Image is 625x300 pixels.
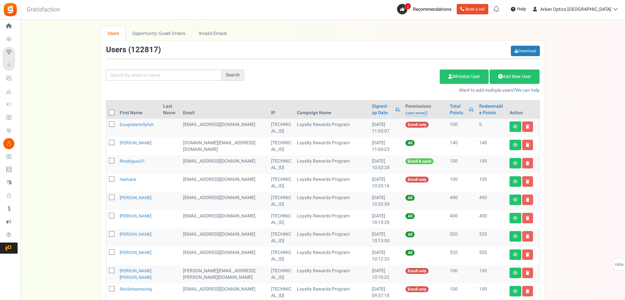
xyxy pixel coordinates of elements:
td: General [180,155,269,174]
td: Loyalty Rewards Program [294,229,369,247]
th: Campaign Name [294,101,369,119]
td: 400 [477,210,507,229]
a: ricklinharmening [120,286,152,292]
a: Download [511,46,540,56]
td: [DATE] 10:53:24 [369,155,403,174]
td: [TECHNICAL_ID] [268,229,294,247]
i: Delete user [526,143,529,147]
a: Help [508,4,529,14]
span: 122817 [131,44,158,55]
td: [DATE] 11:05:07 [369,119,403,137]
a: [PERSON_NAME] [120,249,151,256]
i: View details [513,234,518,238]
td: Loyalty Rewards Program [294,155,369,174]
td: 400 [447,210,477,229]
td: [DATE] 10:35:16 [369,174,403,192]
td: [DATE] 11:04:23 [369,137,403,155]
a: Signed-up Date [372,103,391,116]
i: Delete user [526,216,529,220]
td: [EMAIL_ADDRESS][DOMAIN_NAME] [180,192,269,210]
span: All [405,231,415,237]
a: [PERSON_NAME] [120,195,151,201]
td: 520 [477,229,507,247]
td: Loyalty Rewards Program [294,192,369,210]
th: Action [507,101,540,119]
th: Email [180,101,269,119]
span: All [405,213,415,219]
td: Loyalty Rewards Program [294,247,369,265]
a: Add New User [490,70,540,84]
a: [PERSON_NAME] [120,140,151,146]
a: harbukle [120,176,136,182]
span: Recommendations [413,6,451,13]
img: Gratisfaction [3,2,18,17]
a: Learn more [405,111,427,116]
i: View details [513,143,518,147]
td: 100 [447,174,477,192]
td: 490 [447,192,477,210]
i: Delete user [526,161,529,165]
td: 100 [477,155,507,174]
span: Arken Optics [GEOGRAPHIC_DATA] [540,6,611,13]
a: Book a call [457,4,488,14]
span: Enroll & send [405,158,434,164]
p: Want to add multiple users? [254,87,540,94]
td: [TECHNICAL_ID] [268,155,294,174]
a: [PERSON_NAME] [120,213,151,219]
span: FAQs [615,259,624,271]
td: [DATE] 10:12:23 [369,247,403,265]
a: Total Points [450,103,465,116]
td: Loyalty Rewards Program [294,265,369,283]
i: Delete user [526,289,529,293]
h3: Users ( ) [106,46,161,54]
td: 140 [477,137,507,155]
td: 140 [447,137,477,155]
td: General [180,265,269,283]
i: View details [513,125,518,129]
a: [PERSON_NAME] [120,231,151,237]
h3: Gratisfaction [20,3,67,16]
span: Enroll only [405,177,429,182]
a: dougrobertsflyfish [120,121,154,128]
i: Delete user [526,125,529,129]
td: 520 [447,229,477,247]
td: [TECHNICAL_ID] [268,119,294,137]
td: [TECHNICAL_ID] [268,192,294,210]
td: 520 [447,247,477,265]
a: Redeemable Points [479,103,504,116]
i: Delete user [526,234,529,238]
i: Delete user [526,198,529,202]
td: 100 [447,155,477,174]
i: View details [513,198,518,202]
th: Last Name [160,101,180,119]
i: View details [513,216,518,220]
td: 100 [447,265,477,283]
td: [EMAIL_ADDRESS][DOMAIN_NAME] [180,247,269,265]
td: General [180,174,269,192]
td: Loyalty Rewards Program [294,119,369,137]
th: First Name [117,101,161,119]
a: [PERSON_NAME].[PERSON_NAME] [120,268,152,280]
a: Invalid Emails [192,26,234,41]
input: Search by email or name [106,70,222,81]
td: [TECHNICAL_ID] [268,210,294,229]
td: 100 [477,174,507,192]
a: Opportunity: Guest Orders [126,26,192,41]
span: All [405,195,415,201]
td: [DATE] 10:15:28 [369,210,403,229]
a: rirodriguez31 [120,158,145,164]
td: General [180,119,269,137]
td: Loyalty Rewards Program [294,210,369,229]
i: View details [513,271,518,275]
i: View details [513,253,518,257]
td: [TECHNICAL_ID] [268,247,294,265]
span: All [405,250,415,256]
span: Help [515,6,526,12]
a: 2 Recommendations [397,4,454,14]
a: We can help [515,87,540,94]
span: Enroll only [405,286,429,292]
td: [TECHNICAL_ID] [268,137,294,155]
i: Delete user [526,180,529,183]
i: View details [513,161,518,165]
td: [TECHNICAL_ID] [268,174,294,192]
